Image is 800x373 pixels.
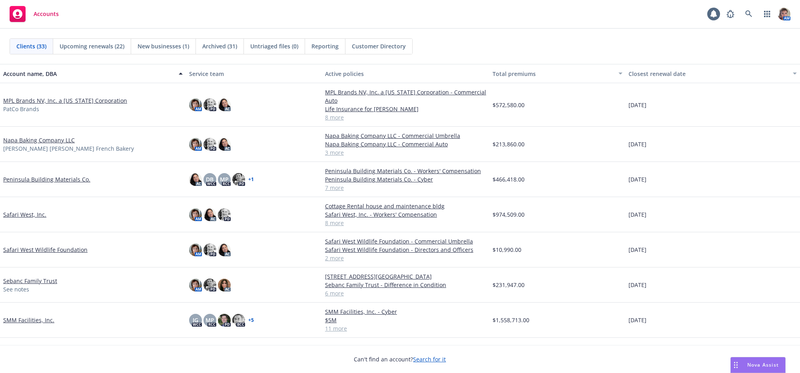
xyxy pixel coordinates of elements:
[325,219,486,227] a: 8 more
[493,245,521,254] span: $10,990.00
[189,70,319,78] div: Service team
[325,184,486,192] a: 7 more
[325,343,486,351] a: w/ Media
[730,357,786,373] button: Nova Assist
[493,101,525,109] span: $572,580.00
[325,88,486,105] a: MPL Brands NV, Inc. a [US_STATE] Corporation - Commercial Auto
[629,245,647,254] span: [DATE]
[186,64,322,83] button: Service team
[248,318,254,323] a: + 5
[3,96,127,105] a: MPL Brands NV, Inc. a [US_STATE] Corporation
[325,324,486,333] a: 11 more
[325,148,486,157] a: 3 more
[626,64,800,83] button: Closest renewal date
[325,237,486,245] a: Safari West Wildlife Foundation - Commercial Umbrella
[202,42,237,50] span: Archived (31)
[3,175,90,184] a: Peninsula Building Materials Co.
[203,208,216,221] img: photo
[218,243,231,256] img: photo
[629,281,647,289] span: [DATE]
[189,208,202,221] img: photo
[205,316,214,324] span: MP
[325,210,486,219] a: Safari West, Inc. - Workers' Compensation
[493,175,525,184] span: $466,418.00
[203,138,216,151] img: photo
[203,279,216,291] img: photo
[629,210,647,219] span: [DATE]
[138,42,189,50] span: New businesses (1)
[3,144,134,153] span: [PERSON_NAME] [PERSON_NAME] French Bakery
[3,277,57,285] a: Sebanc Family Trust
[629,140,647,148] span: [DATE]
[629,316,647,324] span: [DATE]
[311,42,339,50] span: Reporting
[325,132,486,140] a: Napa Baking Company LLC - Commercial Umbrella
[232,314,245,327] img: photo
[322,64,489,83] button: Active policies
[629,175,647,184] span: [DATE]
[189,279,202,291] img: photo
[3,285,29,293] span: See notes
[189,138,202,151] img: photo
[34,11,59,17] span: Accounts
[493,210,525,219] span: $974,509.00
[325,307,486,316] a: SMM Facilities, Inc. - Cyber
[629,70,788,78] div: Closest renewal date
[218,279,231,291] img: photo
[722,6,738,22] a: Report a Bug
[218,98,231,111] img: photo
[741,6,757,22] a: Search
[354,355,446,363] span: Can't find an account?
[489,64,625,83] button: Total premiums
[325,254,486,262] a: 2 more
[325,70,486,78] div: Active policies
[731,357,741,373] div: Drag to move
[189,98,202,111] img: photo
[325,289,486,297] a: 6 more
[3,105,39,113] span: PatCo Brands
[493,140,525,148] span: $213,860.00
[3,210,46,219] a: Safari West, Inc.
[325,167,486,175] a: Peninsula Building Materials Co. - Workers' Compensation
[629,101,647,109] span: [DATE]
[218,314,231,327] img: photo
[218,138,231,151] img: photo
[250,42,298,50] span: Untriaged files (0)
[325,316,486,324] a: $5M
[3,245,88,254] a: Safari West Wildlife Foundation
[325,272,486,281] a: [STREET_ADDRESS][GEOGRAPHIC_DATA]
[747,361,779,368] span: Nova Assist
[493,281,525,289] span: $231,947.00
[6,3,62,25] a: Accounts
[232,173,245,186] img: photo
[325,281,486,289] a: Sebanc Family Trust - Difference in Condition
[60,42,124,50] span: Upcoming renewals (22)
[218,208,231,221] img: photo
[203,98,216,111] img: photo
[493,70,613,78] div: Total premiums
[325,113,486,122] a: 8 more
[413,355,446,363] a: Search for it
[325,202,486,210] a: Cottage Rental house and maintenance bldg
[325,245,486,254] a: Safari West Wildlife Foundation - Directors and Officers
[189,243,202,256] img: photo
[3,136,75,144] a: Napa Baking Company LLC
[325,105,486,113] a: Life Insurance for [PERSON_NAME]
[206,175,213,184] span: DB
[3,316,54,324] a: SMM Facilities, Inc.
[493,316,529,324] span: $1,558,713.00
[189,173,202,186] img: photo
[3,70,174,78] div: Account name, DBA
[248,177,254,182] a: + 1
[325,175,486,184] a: Peninsula Building Materials Co. - Cyber
[352,42,406,50] span: Customer Directory
[778,8,790,20] img: photo
[325,140,486,148] a: Napa Baking Company LLC - Commercial Auto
